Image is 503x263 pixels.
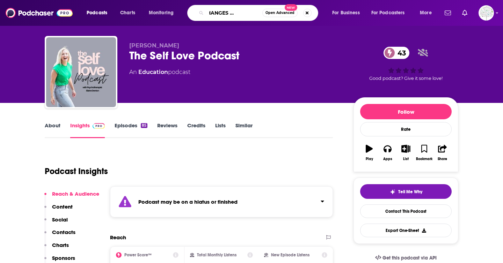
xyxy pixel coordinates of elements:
a: Reviews [157,122,177,138]
button: open menu [367,7,415,18]
div: List [403,157,409,161]
a: Credits [187,122,205,138]
img: User Profile [479,5,494,21]
button: List [397,140,415,165]
input: Search podcasts, credits, & more... [206,7,262,18]
a: Show notifications dropdown [442,7,454,19]
button: Social [44,216,68,229]
div: Search podcasts, credits, & more... [194,5,325,21]
button: Bookmark [415,140,433,165]
a: Episodes85 [115,122,147,138]
span: Get this podcast via API [382,255,437,261]
div: Apps [383,157,392,161]
div: 85 [141,123,147,128]
h1: Podcast Insights [45,166,108,176]
img: Podchaser Pro [93,123,105,129]
p: Social [52,216,68,223]
a: Show notifications dropdown [459,7,470,19]
img: tell me why sparkle [390,189,395,195]
a: Contact This Podcast [360,204,452,218]
span: New [285,4,297,11]
button: Export One-Sheet [360,224,452,237]
button: Apps [378,140,396,165]
button: tell me why sparkleTell Me Why [360,184,452,199]
button: Follow [360,104,452,119]
h2: Total Monthly Listens [197,253,236,257]
button: Content [44,203,73,216]
section: Click to expand status details [110,186,333,217]
a: Education [138,69,168,75]
div: 43Good podcast? Give it some love! [353,42,458,85]
div: Share [438,157,447,161]
button: Contacts [44,229,75,242]
a: About [45,122,60,138]
button: Share [433,140,452,165]
button: open menu [144,7,183,18]
span: More [420,8,432,18]
span: [PERSON_NAME] [129,42,179,49]
p: Charts [52,242,69,248]
span: Podcasts [87,8,107,18]
button: Reach & Audience [44,190,99,203]
img: Podchaser - Follow, Share and Rate Podcasts [6,6,73,20]
button: Charts [44,242,69,255]
button: open menu [327,7,369,18]
span: 43 [391,47,409,59]
span: Charts [120,8,135,18]
span: For Business [332,8,360,18]
div: Bookmark [416,157,432,161]
img: The Self Love Podcast [46,37,116,107]
span: For Podcasters [371,8,405,18]
a: Charts [116,7,139,18]
p: Sponsors [52,255,75,261]
span: Tell Me Why [398,189,422,195]
div: Rate [360,122,452,136]
a: Similar [235,122,253,138]
p: Contacts [52,229,75,235]
span: Logged in as WunderTanya [479,5,494,21]
button: Open AdvancedNew [262,9,298,17]
button: open menu [82,7,116,18]
a: 43 [384,47,409,59]
button: Show profile menu [479,5,494,21]
strong: Podcast may be on a hiatus or finished [138,198,238,205]
button: Play [360,140,378,165]
div: Play [366,157,373,161]
button: open menu [415,7,440,18]
p: Reach & Audience [52,190,99,197]
h2: Power Score™ [124,253,152,257]
span: Open Advanced [265,11,294,15]
span: Good podcast? Give it some love! [369,76,443,81]
span: Monitoring [149,8,174,18]
div: An podcast [129,68,190,76]
p: Content [52,203,73,210]
a: Lists [215,122,226,138]
h2: Reach [110,234,126,241]
h2: New Episode Listens [271,253,309,257]
a: InsightsPodchaser Pro [70,122,105,138]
